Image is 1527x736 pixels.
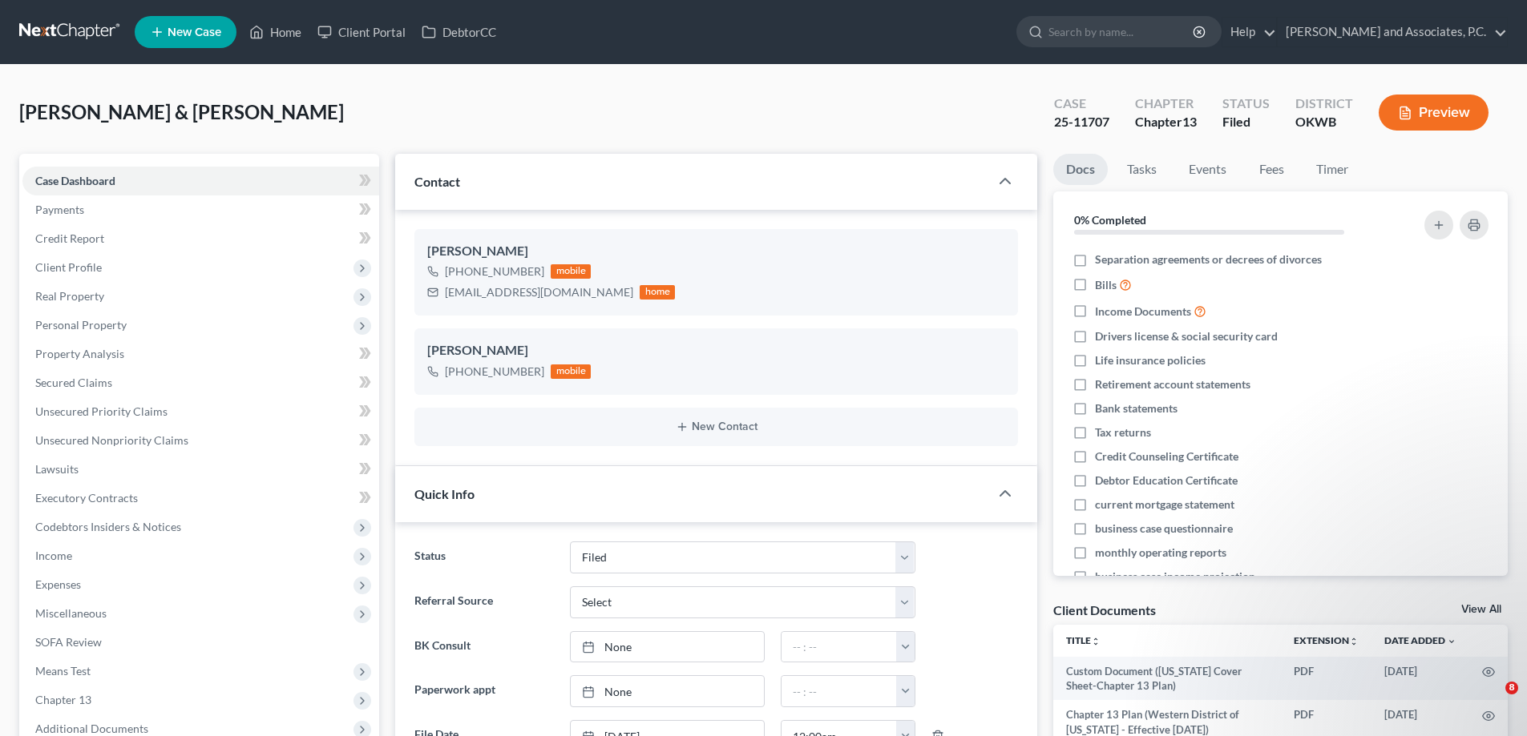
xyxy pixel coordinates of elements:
[35,404,168,418] span: Unsecured Priority Claims
[414,174,460,189] span: Contact
[35,433,188,447] span: Unsecured Nonpriority Claims
[1176,154,1239,185] a: Events
[35,289,104,303] span: Real Property
[1095,328,1278,344] span: Drivers license & social security card
[1066,634,1101,646] a: Titleunfold_more
[1054,113,1109,131] div: 25-11707
[1095,251,1322,267] span: Separation agreements or decrees of divorces
[22,426,379,455] a: Unsecured Nonpriority Claims
[640,285,675,300] div: home
[1114,154,1169,185] a: Tasks
[1135,113,1197,131] div: Chapter
[551,364,591,379] div: mobile
[1379,95,1489,131] button: Preview
[35,260,102,274] span: Client Profile
[22,368,379,397] a: Secured Claims
[1095,521,1233,537] span: business case questionnaire
[1295,95,1353,113] div: District
[1095,277,1117,293] span: Bills
[1095,497,1234,513] span: current mortgage statement
[445,364,544,380] div: [PHONE_NUMBER]
[1222,113,1270,131] div: Filed
[551,264,591,279] div: mobile
[35,577,81,591] span: Expenses
[1095,304,1191,320] span: Income Documents
[35,203,84,216] span: Payments
[1222,95,1270,113] div: Status
[35,462,79,476] span: Lawsuits
[19,100,344,123] span: [PERSON_NAME] & [PERSON_NAME]
[445,263,544,280] div: [PHONE_NUMBER]
[35,491,138,505] span: Executory Contracts
[1095,376,1250,392] span: Retirement account statements
[1246,154,1297,185] a: Fees
[22,455,379,484] a: Lawsuits
[1472,682,1511,720] iframe: Intercom live chat
[35,606,107,620] span: Miscellaneous
[35,347,124,360] span: Property Analysis
[1095,424,1151,440] span: Tax returns
[427,420,1005,433] button: New Contact
[168,26,221,38] span: New Case
[406,586,561,618] label: Referral Source
[22,167,379,195] a: Case Dashboard
[1095,569,1255,585] span: business case income projection
[414,486,475,501] span: Quick Info
[782,676,897,706] input: -- : --
[35,318,127,332] span: Personal Property
[1222,18,1276,46] a: Help
[427,242,1005,261] div: [PERSON_NAME]
[22,340,379,368] a: Property Analysis
[22,628,379,657] a: SOFA Review
[406,541,561,573] label: Status
[22,484,379,513] a: Executory Contracts
[1054,95,1109,113] div: Case
[1053,601,1156,618] div: Client Documents
[22,224,379,253] a: Credit Report
[309,18,414,46] a: Client Portal
[1095,400,1178,416] span: Bank statements
[1295,113,1353,131] div: OKWB
[1048,17,1195,46] input: Search by name...
[35,376,112,389] span: Secured Claims
[1303,154,1361,185] a: Timer
[241,18,309,46] a: Home
[1135,95,1197,113] div: Chapter
[782,632,897,662] input: -- : --
[414,18,504,46] a: DebtorCC
[1091,637,1101,646] i: unfold_more
[1095,448,1238,465] span: Credit Counseling Certificate
[571,676,764,706] a: None
[1053,657,1281,701] td: Custom Document ([US_STATE] Cover Sheet-Chapter 13 Plan)
[1095,352,1206,368] span: Life insurance policies
[22,397,379,426] a: Unsecured Priority Claims
[406,631,561,663] label: BK Consult
[1053,154,1108,185] a: Docs
[1505,682,1518,694] span: 8
[427,341,1005,360] div: [PERSON_NAME]
[35,693,91,706] span: Chapter 13
[571,632,764,662] a: None
[1095,473,1238,489] span: Debtor Education Certificate
[35,174,115,187] span: Case Dashboard
[1074,213,1146,227] strong: 0% Completed
[22,195,379,224] a: Payments
[35,722,148,735] span: Additional Documents
[35,231,104,245] span: Credit Report
[35,664,91,678] span: Means Test
[35,549,72,562] span: Income
[1182,114,1197,129] span: 13
[445,284,633,300] div: [EMAIL_ADDRESS][DOMAIN_NAME]
[1278,18,1507,46] a: [PERSON_NAME] and Associates, P.C.
[1095,545,1226,561] span: monthly operating reports
[35,635,102,649] span: SOFA Review
[35,520,181,533] span: Codebtors Insiders & Notices
[406,675,561,707] label: Paperwork appt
